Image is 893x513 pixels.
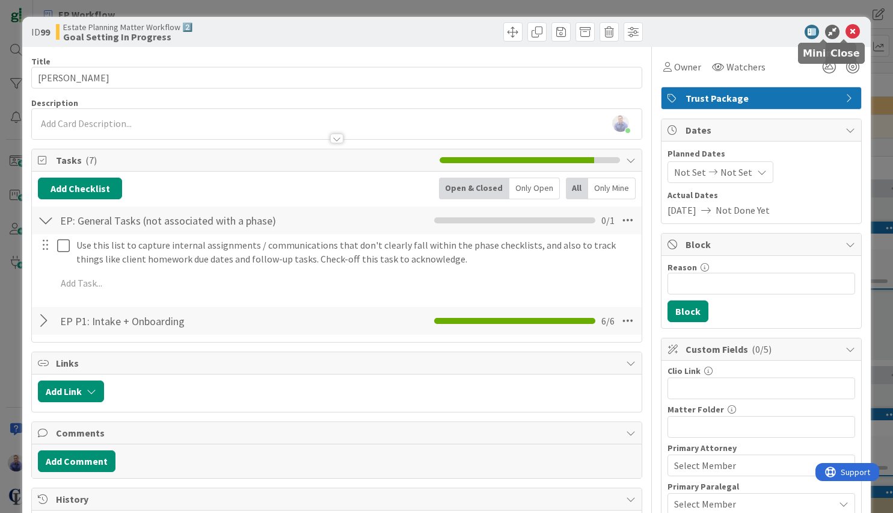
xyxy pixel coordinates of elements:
span: Not Set [674,165,706,179]
span: Select Member [674,497,736,511]
div: All [566,178,588,199]
input: Add Checklist... [56,310,315,332]
h5: Minimize [803,48,852,59]
span: Dates [686,123,839,137]
img: giUxrGjZtNKMuZhnGJz0o5sq7ZJoDJBO.jpg [612,115,629,132]
span: Estate Planning Matter Workflow 2️⃣ [63,22,192,32]
span: ( 7 ) [85,154,97,166]
span: History [56,492,620,506]
button: Add Comment [38,450,115,472]
span: Trust Package [686,91,839,105]
span: Support [25,2,55,16]
div: Only Open [509,178,560,199]
div: Primary Paralegal [667,482,855,491]
div: Primary Attorney [667,444,855,452]
label: Reason [667,262,697,273]
span: [DATE] [667,203,696,217]
span: 0 / 1 [601,213,615,228]
span: Owner [674,60,701,74]
div: Open & Closed [439,178,509,199]
span: ( 0/5 ) [752,343,772,355]
label: Title [31,56,51,67]
b: 99 [40,26,50,38]
span: Description [31,98,78,108]
span: ID [31,25,50,39]
button: Block [667,300,708,322]
p: Use this list to capture internal assignments / communications that don't clearly fall within the... [76,238,633,266]
span: Links [56,356,620,370]
span: Tasks [56,153,434,167]
b: Goal Setting In Progress [63,32,192,42]
span: Actual Dates [667,189,855,202]
span: Not Done Yet [716,203,770,217]
button: Add Link [38,381,104,402]
h5: Close [830,48,860,59]
span: Planned Dates [667,148,855,160]
span: Custom Fields [686,342,839,356]
span: Not Set [720,165,752,179]
span: Comments [56,426,620,440]
span: Watchers [726,60,766,74]
div: Only Mine [588,178,636,199]
input: Add Checklist... [56,210,315,231]
button: Add Checklist [38,178,122,199]
span: 6 / 6 [601,314,615,328]
input: type card name here... [31,67,642,89]
div: Matter Folder [667,405,855,414]
span: Select Member [674,458,736,473]
div: Clio Link [667,367,855,375]
span: Block [686,237,839,252]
